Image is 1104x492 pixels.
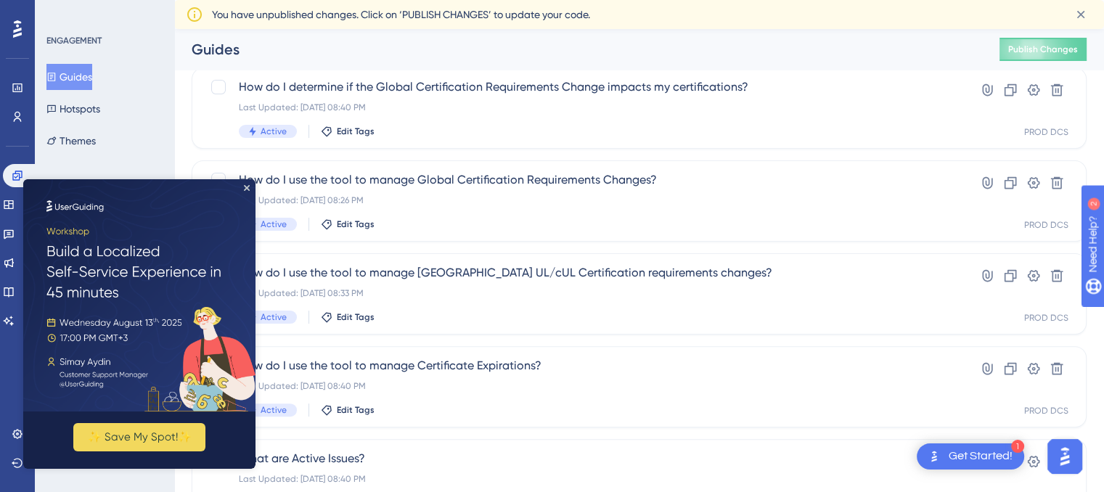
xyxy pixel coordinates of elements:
[239,171,923,189] span: How do I use the tool to manage Global Certification Requirements Changes?
[261,126,287,137] span: Active
[101,7,105,19] div: 2
[261,218,287,230] span: Active
[239,380,923,392] div: Last Updated: [DATE] 08:40 PM
[46,64,92,90] button: Guides
[221,6,226,12] div: Close Preview
[192,39,963,60] div: Guides
[1024,126,1068,138] div: PROD DCS
[999,38,1087,61] button: Publish Changes
[239,473,923,485] div: Last Updated: [DATE] 08:40 PM
[212,6,590,23] span: You have unpublished changes. Click on ‘PUBLISH CHANGES’ to update your code.
[239,102,923,113] div: Last Updated: [DATE] 08:40 PM
[337,218,375,230] span: Edit Tags
[261,404,287,416] span: Active
[337,311,375,323] span: Edit Tags
[1011,440,1024,453] div: 1
[239,78,923,96] span: How do I determine if the Global Certification Requirements Change impacts my certifications?
[34,4,91,21] span: Need Help?
[46,35,102,46] div: ENGAGEMENT
[321,218,375,230] button: Edit Tags
[1008,44,1078,55] span: Publish Changes
[239,357,923,374] span: How do I use the tool to manage Certificate Expirations?
[337,126,375,137] span: Edit Tags
[1024,405,1068,417] div: PROD DCS
[239,450,923,467] span: What are Active Issues?
[50,244,182,272] button: ✨ Save My Spot!✨
[261,311,287,323] span: Active
[949,448,1013,464] div: Get Started!
[321,311,375,323] button: Edit Tags
[1024,219,1068,231] div: PROD DCS
[239,287,923,299] div: Last Updated: [DATE] 08:33 PM
[46,128,96,154] button: Themes
[925,448,943,465] img: launcher-image-alternative-text
[239,264,923,282] span: How do I use the tool to manage [GEOGRAPHIC_DATA] UL/cUL Certification requirements changes?
[321,126,375,137] button: Edit Tags
[46,96,100,122] button: Hotspots
[917,443,1024,470] div: Open Get Started! checklist, remaining modules: 1
[1043,435,1087,478] iframe: UserGuiding AI Assistant Launcher
[1024,312,1068,324] div: PROD DCS
[321,404,375,416] button: Edit Tags
[239,194,923,206] div: Last Updated: [DATE] 08:26 PM
[337,404,375,416] span: Edit Tags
